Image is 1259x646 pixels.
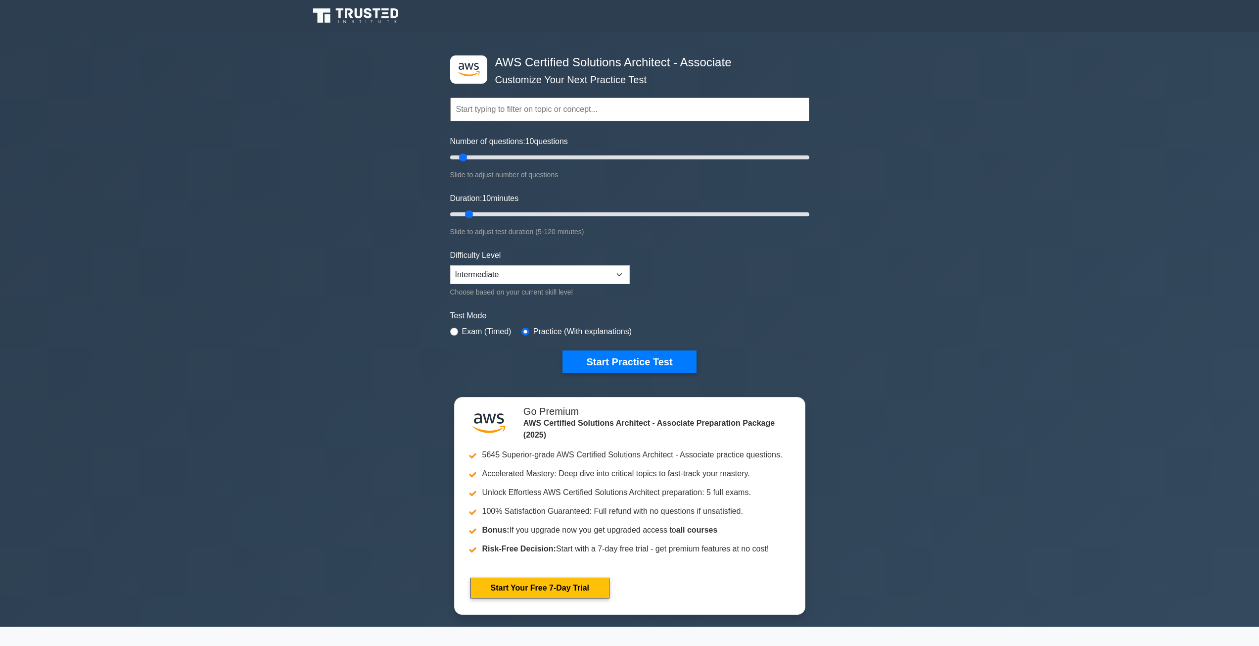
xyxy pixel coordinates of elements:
button: Start Practice Test [562,350,696,373]
label: Exam (Timed) [462,326,512,338]
label: Test Mode [450,310,809,322]
div: Slide to adjust number of questions [450,169,809,181]
div: Choose based on your current skill level [450,286,630,298]
label: Number of questions: questions [450,136,568,148]
a: Start Your Free 7-Day Trial [470,578,609,598]
div: Slide to adjust test duration (5-120 minutes) [450,226,809,238]
span: 10 [482,194,491,202]
span: 10 [525,137,534,146]
input: Start typing to filter on topic or concept... [450,98,809,121]
h4: AWS Certified Solutions Architect - Associate [491,55,761,70]
label: Difficulty Level [450,249,501,261]
label: Duration: minutes [450,193,519,204]
label: Practice (With explanations) [533,326,632,338]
